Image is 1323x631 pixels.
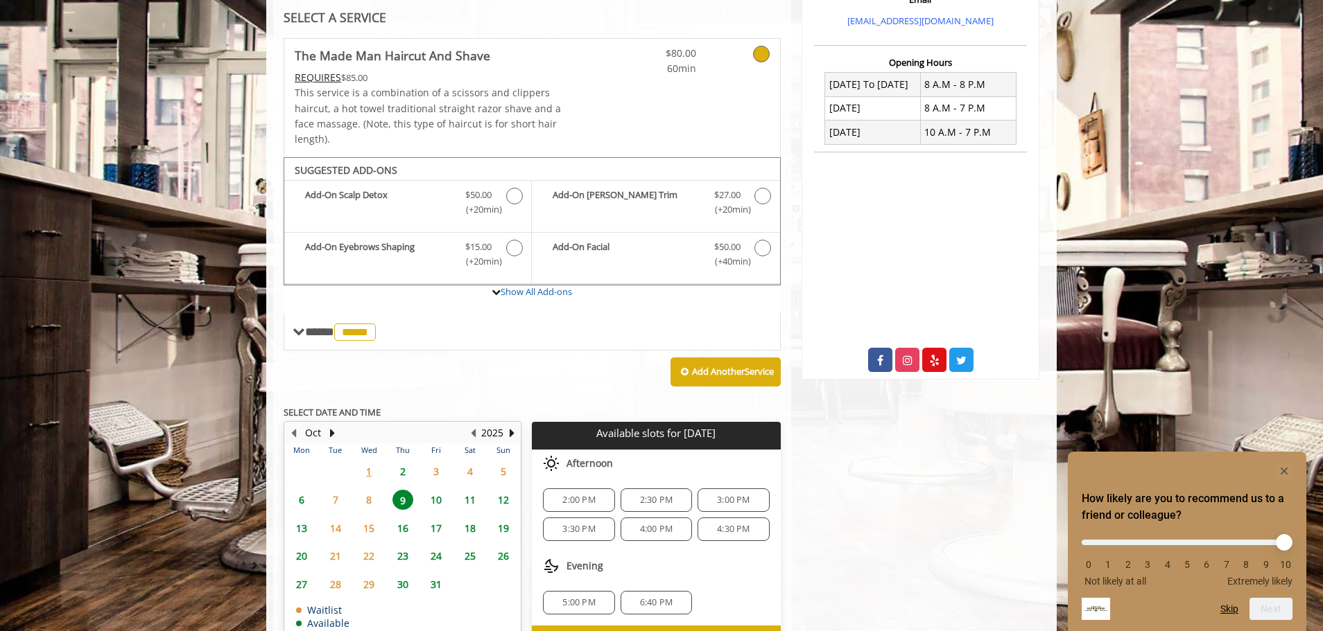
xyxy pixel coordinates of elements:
li: 1 [1101,559,1115,570]
img: evening slots [543,558,560,574]
li: 8 [1239,559,1253,570]
button: Hide survey [1276,463,1292,479]
div: 5:00 PM [543,591,614,614]
label: Add-On Eyebrows Shaping [291,240,524,272]
td: Available [296,618,349,628]
span: 2:00 PM [562,495,595,506]
span: 25 [460,546,481,566]
span: 21 [325,546,346,566]
button: Previous Year [467,425,478,441]
span: 23 [392,546,413,566]
span: 28 [325,574,346,594]
span: Extremely likely [1227,576,1292,587]
span: (+20min ) [458,254,499,269]
li: 6 [1200,559,1213,570]
td: Select day22 [352,542,386,571]
td: Select day12 [487,486,521,514]
span: 9 [392,490,413,510]
label: Add-On Facial [539,240,772,272]
span: 26 [493,546,514,566]
th: Thu [386,443,419,457]
button: Add AnotherService [671,357,781,386]
b: Add-On Facial [553,240,700,269]
td: Select day13 [285,514,318,542]
div: The Made Man Haircut And Shave Add-onS [284,157,781,286]
td: Select day28 [318,570,352,598]
span: 22 [358,546,379,566]
td: 10 A.M - 7 P.M [920,121,1016,144]
b: SUGGESTED ADD-ONS [295,163,397,177]
td: Select day1 [352,457,386,486]
div: How likely are you to recommend us to a friend or colleague? Select an option from 0 to 10, with ... [1082,463,1292,620]
div: 4:00 PM [621,517,692,541]
b: SELECT DATE AND TIME [284,406,381,418]
li: 7 [1220,559,1234,570]
span: 4:30 PM [717,524,750,535]
span: 24 [426,546,447,566]
button: Oct [305,425,321,441]
div: 3:00 PM [698,488,769,512]
span: 31 [426,574,447,594]
span: 5:00 PM [562,597,595,608]
span: $80.00 [614,46,696,61]
td: Select day14 [318,514,352,542]
span: (+20min ) [458,202,499,217]
a: Show All Add-ons [501,285,572,298]
th: Tue [318,443,352,457]
span: 16 [392,518,413,538]
td: Select day2 [386,457,419,486]
li: 5 [1180,559,1194,570]
td: Select day4 [453,457,486,486]
span: 7 [325,490,346,510]
td: [DATE] [825,96,921,120]
span: $50.00 [465,188,492,202]
b: Add Another Service [692,365,774,377]
div: 2:00 PM [543,488,614,512]
td: Select day27 [285,570,318,598]
span: 60min [614,61,696,76]
div: $85.00 [295,70,573,85]
span: 5 [493,461,514,481]
h2: How likely are you to recommend us to a friend or colleague? Select an option from 0 to 10, with ... [1082,490,1292,524]
td: Waitlist [296,605,349,615]
th: Sun [487,443,521,457]
b: The Made Man Haircut And Shave [295,46,490,65]
span: 30 [392,574,413,594]
button: Next Month [327,425,338,441]
td: Select day15 [352,514,386,542]
span: 20 [291,546,312,566]
span: Afternoon [567,458,613,469]
td: [DATE] To [DATE] [825,73,921,96]
span: 12 [493,490,514,510]
span: 27 [291,574,312,594]
span: 18 [460,518,481,538]
span: 13 [291,518,312,538]
span: (+20min ) [707,202,747,217]
td: Select day5 [487,457,521,486]
span: 14 [325,518,346,538]
span: 4 [460,461,481,481]
span: 11 [460,490,481,510]
td: Select day30 [386,570,419,598]
label: Add-On Scalp Detox [291,188,524,220]
div: 2:30 PM [621,488,692,512]
button: 2025 [481,425,503,441]
td: Select day17 [420,514,453,542]
span: This service needs some Advance to be paid before we block your appointment [295,71,341,84]
span: 6 [291,490,312,510]
button: Next Year [506,425,517,441]
td: Select day8 [352,486,386,514]
span: 6:40 PM [640,597,673,608]
li: 3 [1141,559,1155,570]
td: Select day29 [352,570,386,598]
b: Add-On Scalp Detox [305,188,451,217]
button: Previous Month [288,425,299,441]
td: Select day19 [487,514,521,542]
th: Mon [285,443,318,457]
span: $50.00 [714,240,741,254]
label: Add-On Beard Trim [539,188,772,220]
td: Select day25 [453,542,486,571]
div: How likely are you to recommend us to a friend or colleague? Select an option from 0 to 10, with ... [1082,529,1292,587]
td: Select day10 [420,486,453,514]
td: Select day21 [318,542,352,571]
